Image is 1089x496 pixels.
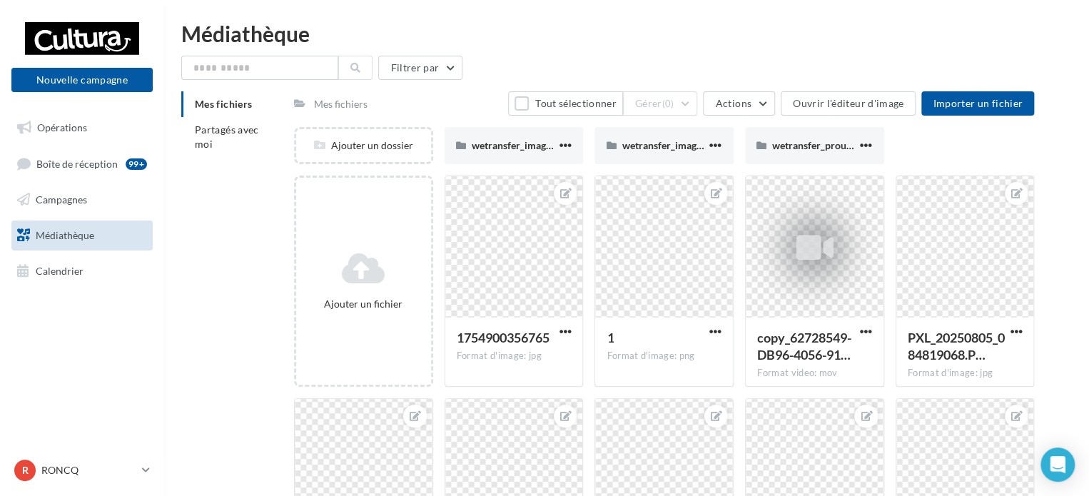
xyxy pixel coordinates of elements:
button: Ouvrir l'éditeur d'image [781,91,916,116]
button: Nouvelle campagne [11,68,153,92]
div: Format d'image: jpg [457,350,572,363]
button: Tout sélectionner [508,91,622,116]
span: Actions [715,97,751,109]
span: Importer un fichier [933,97,1023,109]
a: Boîte de réception99+ [9,148,156,179]
span: Partagés avec moi [195,123,259,150]
span: 1754900356765 [457,330,549,345]
span: wetransfer_image00001-jpeg_2024-10-01_1030 [472,139,686,151]
button: Importer un fichier [921,91,1034,116]
span: 1 [607,330,614,345]
a: Calendrier [9,256,156,286]
div: Ajouter un fichier [302,297,425,311]
div: Open Intercom Messenger [1040,447,1075,482]
span: Mes fichiers [195,98,252,110]
span: Campagnes [36,193,87,206]
span: Médiathèque [36,229,94,241]
div: Format d'image: png [607,350,721,363]
span: Calendrier [36,264,83,276]
span: (0) [662,98,674,109]
div: Mes fichiers [314,97,368,111]
a: Campagnes [9,185,156,215]
button: Filtrer par [378,56,462,80]
span: copy_62728549-DB96-4056-91B8-FE7916908BCF [757,330,851,363]
a: R RONCQ [11,457,153,484]
a: Médiathèque [9,221,156,250]
span: Opérations [37,121,87,133]
span: PXL_20250805_084819068.PORTRAIT~3 [908,330,1005,363]
button: Gérer(0) [623,91,698,116]
div: Format d'image: jpg [908,367,1023,380]
div: 99+ [126,158,147,170]
span: Boîte de réception [36,157,118,169]
div: Format video: mov [757,367,872,380]
button: Actions [703,91,774,116]
a: Opérations [9,113,156,143]
div: Ajouter un dossier [296,138,431,153]
span: wetransfer_image00001-jpeg_2024-12-17_1144 [622,139,836,151]
div: Médiathèque [181,23,1072,44]
p: RONCQ [41,463,136,477]
span: wetransfer_prouteau-mov_2024-10-15_1341 [772,139,973,151]
span: R [22,463,29,477]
